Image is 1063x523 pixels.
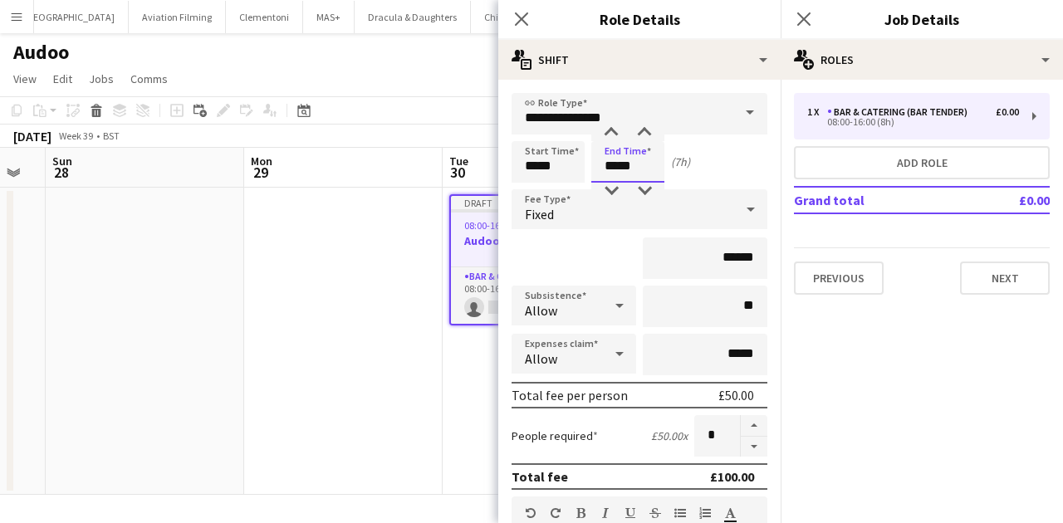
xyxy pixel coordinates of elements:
[451,267,634,324] app-card-role: Bar & Catering (Bar Tender)0/108:00-16:00 (8h)
[451,196,634,209] div: Draft
[651,428,688,443] div: £50.00 x
[525,506,536,520] button: Undo
[303,1,355,33] button: MAS+
[512,428,598,443] label: People required
[55,130,96,142] span: Week 39
[464,219,531,232] span: 08:00-16:00 (8h)
[13,71,37,86] span: View
[971,187,1050,213] td: £0.00
[471,1,528,33] button: Chilled
[251,154,272,169] span: Mon
[600,506,611,520] button: Italic
[575,506,586,520] button: Bold
[103,130,120,142] div: BST
[741,415,767,437] button: Increase
[451,233,634,248] h3: Audoo B2B Leaflet Drop
[741,437,767,457] button: Decrease
[13,128,51,144] div: [DATE]
[807,106,827,118] div: 1 x
[649,506,661,520] button: Strikethrough
[124,68,174,90] a: Comms
[781,8,1063,30] h3: Job Details
[447,163,468,182] span: 30
[449,154,468,169] span: Tue
[498,40,781,80] div: Shift
[129,1,226,33] button: Aviation Filming
[827,106,974,118] div: Bar & Catering (Bar Tender)
[724,506,736,520] button: Text Color
[550,506,561,520] button: Redo
[718,387,754,403] div: £50.00
[699,506,711,520] button: Ordered List
[525,302,557,319] span: Allow
[130,71,168,86] span: Comms
[807,118,1019,126] div: 08:00-16:00 (8h)
[50,163,72,182] span: 28
[525,350,557,367] span: Allow
[47,68,79,90] a: Edit
[996,106,1019,118] div: £0.00
[89,71,114,86] span: Jobs
[226,1,303,33] button: Clementoni
[710,468,754,485] div: £100.00
[781,40,1063,80] div: Roles
[248,163,272,182] span: 29
[794,261,884,295] button: Previous
[82,68,120,90] a: Jobs
[960,261,1050,295] button: Next
[674,506,686,520] button: Unordered List
[512,387,628,403] div: Total fee per person
[525,206,554,222] span: Fixed
[512,468,568,485] div: Total fee
[671,154,690,169] div: (7h)
[53,71,72,86] span: Edit
[52,154,72,169] span: Sun
[13,40,69,65] h1: Audoo
[794,146,1050,179] button: Add role
[625,506,636,520] button: Underline
[498,8,781,30] h3: Role Details
[449,194,635,325] app-job-card: Draft08:00-16:00 (8h)0/1Audoo B2B Leaflet Drop1 RoleBar & Catering (Bar Tender)0/108:00-16:00 (8h)
[7,68,43,90] a: View
[355,1,471,33] button: Dracula & Daughters
[794,187,971,213] td: Grand total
